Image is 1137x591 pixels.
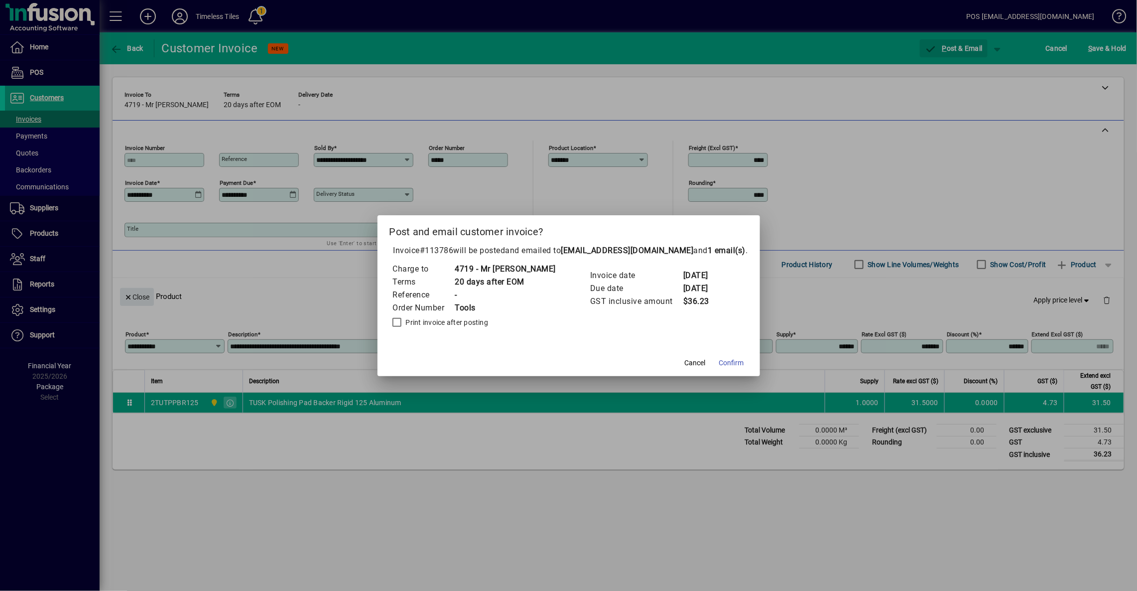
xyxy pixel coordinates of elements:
[455,276,556,289] td: 20 days after EOM
[719,358,744,368] span: Confirm
[683,269,723,282] td: [DATE]
[455,263,556,276] td: 4719 - Mr [PERSON_NAME]
[392,263,455,276] td: Charge to
[683,295,723,308] td: $36.23
[683,282,723,295] td: [DATE]
[392,289,455,301] td: Reference
[694,246,746,255] span: and
[685,358,706,368] span: Cancel
[392,276,455,289] td: Terms
[561,246,694,255] b: [EMAIL_ADDRESS][DOMAIN_NAME]
[389,245,748,257] p: Invoice will be posted .
[715,354,748,372] button: Confirm
[392,301,455,314] td: Order Number
[505,246,746,255] span: and emailed to
[708,246,746,255] b: 1 email(s)
[590,282,683,295] td: Due date
[420,246,454,255] span: #113786
[679,354,711,372] button: Cancel
[455,289,556,301] td: -
[590,269,683,282] td: Invoice date
[590,295,683,308] td: GST inclusive amount
[378,215,760,244] h2: Post and email customer invoice?
[404,317,489,327] label: Print invoice after posting
[455,301,556,314] td: Tools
